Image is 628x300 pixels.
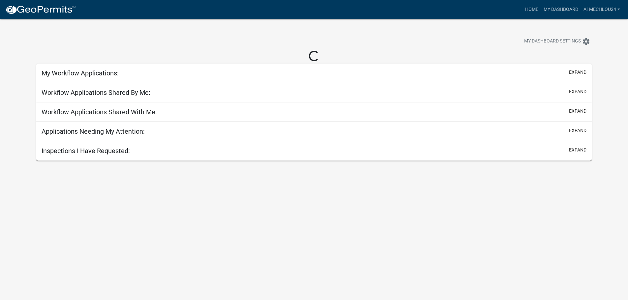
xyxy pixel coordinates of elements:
[42,147,130,155] h5: Inspections I Have Requested:
[519,35,595,48] button: My Dashboard Settingssettings
[582,38,590,45] i: settings
[523,3,541,16] a: Home
[569,127,586,134] button: expand
[42,69,119,77] h5: My Workflow Applications:
[42,127,145,135] h5: Applications Needing My Attention:
[581,3,623,16] a: A1MechLou24
[569,147,586,153] button: expand
[569,108,586,115] button: expand
[42,89,150,96] h5: Workflow Applications Shared By Me:
[524,38,581,45] span: My Dashboard Settings
[541,3,581,16] a: My Dashboard
[569,88,586,95] button: expand
[42,108,157,116] h5: Workflow Applications Shared With Me:
[569,69,586,76] button: expand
